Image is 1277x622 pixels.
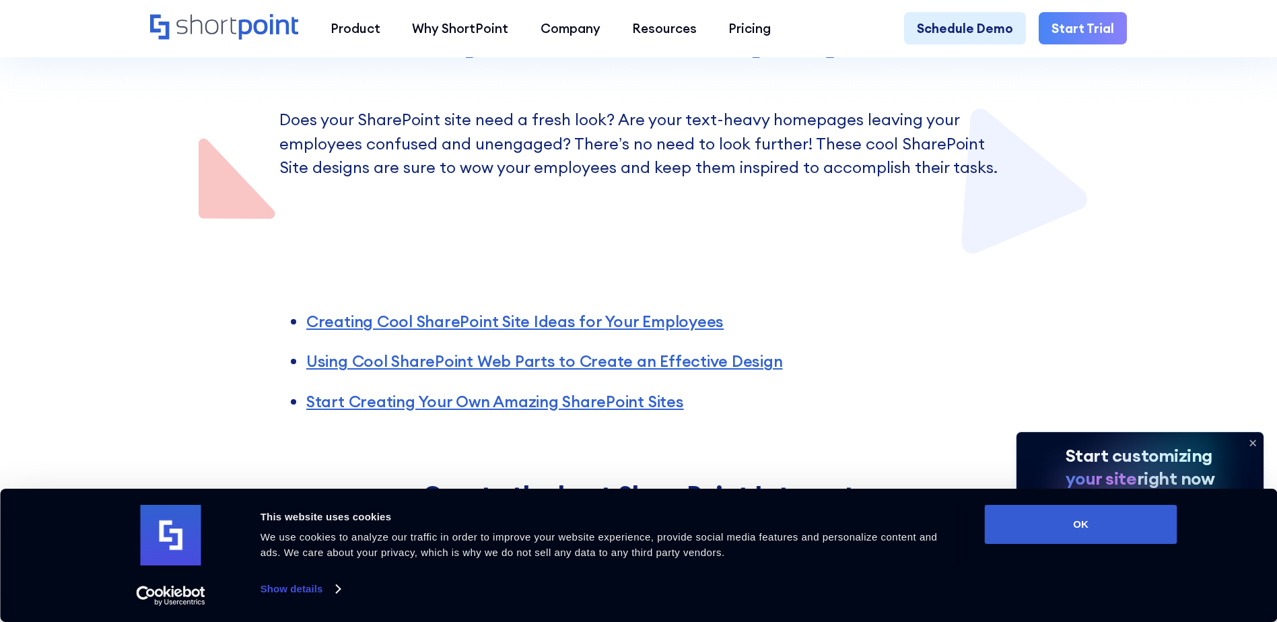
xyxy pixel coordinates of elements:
[279,108,998,180] p: Does your SharePoint site need a fresh look? Are your text-heavy homepages leaving your employees...
[261,531,938,558] span: We use cookies to analyze our traffic in order to improve your website experience, provide social...
[412,19,508,38] div: Why ShortPoint
[524,12,616,44] a: Company
[423,479,855,541] strong: Create the best SharePoint Intranet for your organization in an instant
[331,19,380,38] div: Product
[616,12,712,44] a: Resources
[261,579,340,599] a: Show details
[141,505,201,565] img: logo
[632,19,697,38] div: Resources
[1039,12,1127,44] a: Start Trial
[306,351,783,371] a: Using Cool SharePoint Web Parts to Create an Effective Design
[261,509,955,525] div: This website uses cookies
[396,12,524,44] a: Why ShortPoint
[713,12,787,44] a: Pricing
[112,586,230,606] a: Usercentrics Cookiebot - opens in a new window
[150,14,299,42] a: Home
[314,12,396,44] a: Product
[306,391,684,411] a: Start Creating Your Own Amazing SharePoint Sites
[904,12,1026,44] a: Schedule Demo
[541,19,600,38] div: Company
[306,311,724,331] a: Creating Cool SharePoint Site Ideas for Your Employees
[985,505,1177,544] button: OK
[728,19,771,38] div: Pricing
